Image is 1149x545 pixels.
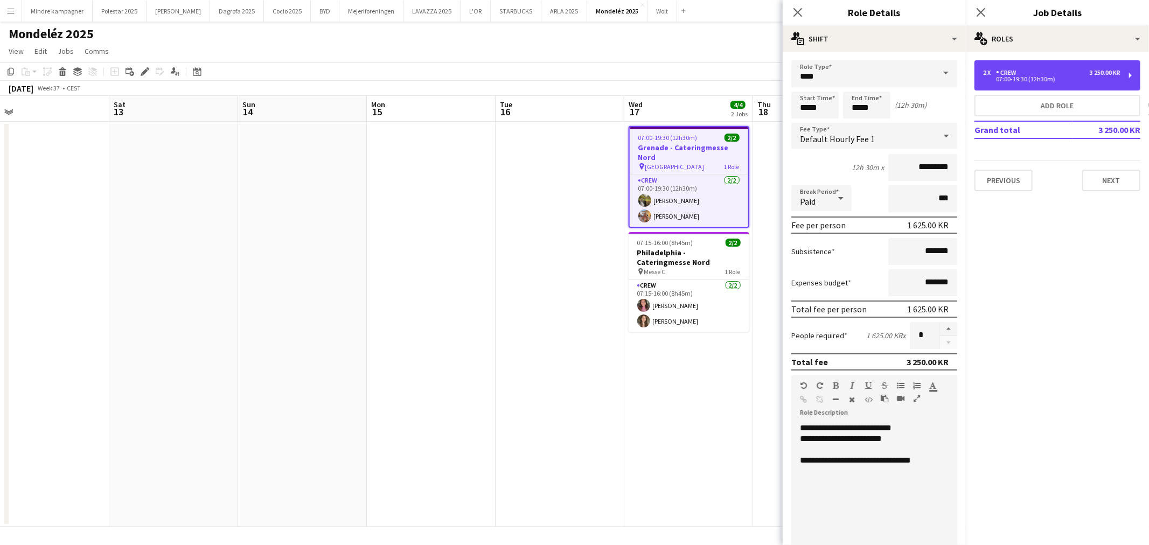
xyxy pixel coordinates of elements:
[53,44,78,58] a: Jobs
[491,1,541,22] button: STARBUCKS
[637,239,693,247] span: 07:15-16:00 (8h45m)
[783,5,966,19] h3: Role Details
[403,1,461,22] button: LAVAZZA 2025
[85,46,109,56] span: Comms
[907,304,949,315] div: 1 625.00 KR
[791,278,851,288] label: Expenses budget
[974,95,1140,116] button: Add role
[983,76,1120,82] div: 07:00-19:30 (12h30m)
[638,134,698,142] span: 07:00-19:30 (12h30m)
[913,381,921,390] button: Ordered List
[9,26,94,42] h1: Mondeléz 2025
[9,46,24,56] span: View
[725,134,740,142] span: 2/2
[242,100,255,109] span: Sun
[791,331,847,340] label: People required
[895,100,927,110] div: (12h 30m)
[791,220,846,230] div: Fee per person
[627,106,643,118] span: 17
[791,357,828,367] div: Total fee
[816,381,824,390] button: Redo
[30,44,51,58] a: Edit
[966,5,1149,19] h3: Job Details
[1073,121,1140,138] td: 3 250.00 KR
[731,110,748,118] div: 2 Jobs
[800,196,816,207] span: Paid
[725,268,741,276] span: 1 Role
[630,174,748,227] app-card-role: Crew2/207:00-19:30 (12h30m)[PERSON_NAME][PERSON_NAME]
[800,134,875,144] span: Default Hourly Fee 1
[644,268,666,276] span: Messe C
[647,1,677,22] button: Wolt
[147,1,210,22] button: [PERSON_NAME]
[907,220,949,230] div: 1 625.00 KR
[730,101,746,109] span: 4/4
[311,1,339,22] button: BYD
[881,394,888,403] button: Paste as plain text
[783,26,966,52] div: Shift
[264,1,311,22] button: Cocio 2025
[897,381,904,390] button: Unordered List
[500,100,512,109] span: Tue
[983,69,996,76] div: 2 x
[371,100,385,109] span: Mon
[210,1,264,22] button: Dagrofa 2025
[832,381,840,390] button: Bold
[832,395,840,404] button: Horizontal Line
[34,46,47,56] span: Edit
[93,1,147,22] button: Polestar 2025
[22,1,93,22] button: Mindre kampagner
[370,106,385,118] span: 15
[339,1,403,22] button: Mejeriforeningen
[629,280,749,332] app-card-role: Crew2/207:15-16:00 (8h45m)[PERSON_NAME][PERSON_NAME]
[974,121,1073,138] td: Grand total
[897,394,904,403] button: Insert video
[36,84,62,92] span: Week 37
[974,170,1033,191] button: Previous
[865,395,872,404] button: HTML Code
[114,100,126,109] span: Sat
[791,304,867,315] div: Total fee per person
[67,84,81,92] div: CEST
[996,69,1021,76] div: Crew
[112,106,126,118] span: 13
[461,1,491,22] button: L'OR
[866,331,906,340] div: 1 625.00 KR x
[913,394,921,403] button: Fullscreen
[848,395,856,404] button: Clear Formatting
[630,143,748,162] h3: Grenade - Cateringmesse Nord
[757,100,771,109] span: Thu
[587,1,647,22] button: Mondeléz 2025
[756,106,771,118] span: 18
[881,381,888,390] button: Strikethrough
[629,126,749,228] app-job-card: 07:00-19:30 (12h30m)2/2Grenade - Cateringmesse Nord [GEOGRAPHIC_DATA]1 RoleCrew2/207:00-19:30 (12...
[966,26,1149,52] div: Roles
[929,381,937,390] button: Text Color
[940,322,957,336] button: Increase
[629,100,643,109] span: Wed
[645,163,705,171] span: [GEOGRAPHIC_DATA]
[58,46,74,56] span: Jobs
[724,163,740,171] span: 1 Role
[629,248,749,267] h3: Philadelphia - Cateringmesse Nord
[865,381,872,390] button: Underline
[907,357,949,367] div: 3 250.00 KR
[726,239,741,247] span: 2/2
[791,247,835,256] label: Subsistence
[541,1,587,22] button: ARLA 2025
[498,106,512,118] span: 16
[629,232,749,332] app-job-card: 07:15-16:00 (8h45m)2/2Philadelphia - Cateringmesse Nord Messe C1 RoleCrew2/207:15-16:00 (8h45m)[P...
[241,106,255,118] span: 14
[1082,170,1140,191] button: Next
[800,381,807,390] button: Undo
[1090,69,1120,76] div: 3 250.00 KR
[852,163,884,172] div: 12h 30m x
[4,44,28,58] a: View
[848,381,856,390] button: Italic
[80,44,113,58] a: Comms
[9,83,33,94] div: [DATE]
